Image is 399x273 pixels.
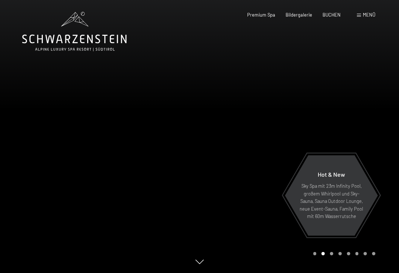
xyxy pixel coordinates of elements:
a: BUCHEN [323,12,341,18]
div: Carousel Pagination [311,252,375,255]
a: Premium Spa [247,12,275,18]
div: Carousel Page 3 [330,252,333,255]
p: Sky Spa mit 23m Infinity Pool, großem Whirlpool und Sky-Sauna, Sauna Outdoor Lounge, neue Event-S... [299,182,364,220]
div: Carousel Page 6 [355,252,359,255]
a: Hot & New Sky Spa mit 23m Infinity Pool, großem Whirlpool und Sky-Sauna, Sauna Outdoor Lounge, ne... [284,155,378,236]
span: Hot & New [318,171,345,178]
div: Carousel Page 7 [364,252,367,255]
div: Carousel Page 8 [372,252,375,255]
div: Carousel Page 5 [347,252,350,255]
div: Carousel Page 1 [313,252,317,255]
span: Menü [363,12,375,18]
a: Bildergalerie [286,12,312,18]
div: Carousel Page 4 [338,252,342,255]
div: Carousel Page 2 (Current Slide) [321,252,325,255]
